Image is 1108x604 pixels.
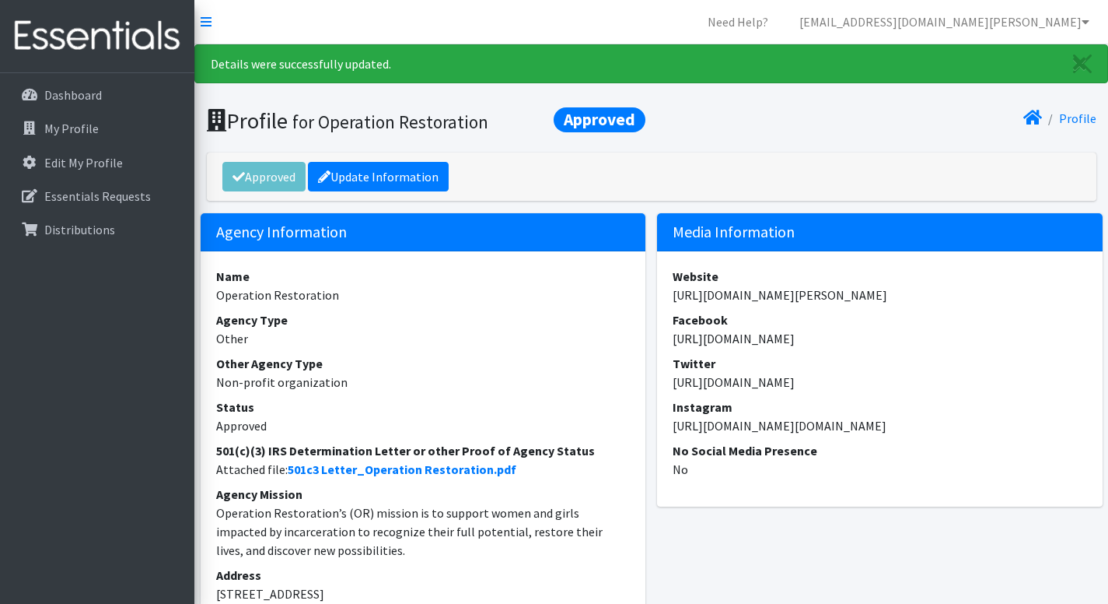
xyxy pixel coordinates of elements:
a: 501c3 Letter_Operation Restoration.pdf [288,462,516,477]
dd: [URL][DOMAIN_NAME] [673,329,1087,348]
dt: 501(c)(3) IRS Determination Letter or other Proof of Agency Status [216,441,631,460]
dt: Name [216,267,631,286]
dd: [URL][DOMAIN_NAME] [673,373,1087,392]
dd: Non-profit organization [216,373,631,392]
a: Need Help? [695,6,781,37]
dt: Website [673,267,1087,286]
a: [EMAIL_ADDRESS][DOMAIN_NAME][PERSON_NAME] [787,6,1102,37]
dt: Status [216,398,631,416]
dd: [URL][DOMAIN_NAME][PERSON_NAME] [673,286,1087,304]
span: Approved [554,107,645,132]
a: Edit My Profile [6,147,188,178]
dt: Twitter [673,354,1087,373]
small: for Operation Restoration [292,111,488,133]
dd: Approved [216,416,631,435]
img: HumanEssentials [6,10,188,62]
a: Update Information [308,162,449,191]
a: Essentials Requests [6,181,188,212]
dt: Other Agency Type [216,354,631,373]
dd: Operation Restoration [216,286,631,304]
p: Essentials Requests [44,188,151,204]
dd: [URL][DOMAIN_NAME][DOMAIN_NAME] [673,416,1087,435]
dd: No [673,460,1087,479]
p: My Profile [44,121,99,136]
h5: Agency Information [201,213,646,251]
a: My Profile [6,113,188,144]
a: Distributions [6,214,188,245]
dt: No Social Media Presence [673,441,1087,460]
dt: Agency Mission [216,485,631,504]
dd: Other [216,329,631,348]
dt: Instagram [673,398,1087,416]
a: Close [1057,45,1107,83]
p: Distributions [44,222,115,237]
a: Profile [1059,111,1096,126]
p: Edit My Profile [44,155,123,170]
dt: Facebook [673,311,1087,329]
p: Dashboard [44,87,102,103]
h5: Media Information [657,213,1103,251]
div: Details were successfully updated. [194,44,1108,83]
dd: Attached file: [216,460,631,479]
dt: Agency Type [216,311,631,329]
dd: Operation Restoration’s (OR) mission is to support women and girls impacted by incarceration to r... [216,504,631,560]
a: Dashboard [6,79,188,111]
h1: Profile [207,107,646,135]
strong: Address [216,567,261,583]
